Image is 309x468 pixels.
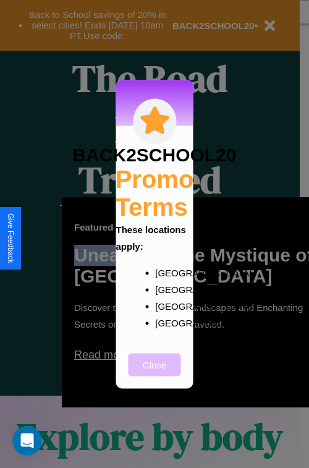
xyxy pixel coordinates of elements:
p: [GEOGRAPHIC_DATA] [155,314,179,331]
button: Close [129,353,181,376]
div: Give Feedback [6,213,15,263]
h2: Promo Terms [116,165,194,221]
p: [GEOGRAPHIC_DATA] [155,281,179,297]
b: These locations apply: [116,224,186,251]
h3: BACK2SCHOOL20 [72,144,236,165]
p: [GEOGRAPHIC_DATA] [155,264,179,281]
p: [GEOGRAPHIC_DATA] [155,297,179,314]
iframe: Intercom live chat [12,426,42,456]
